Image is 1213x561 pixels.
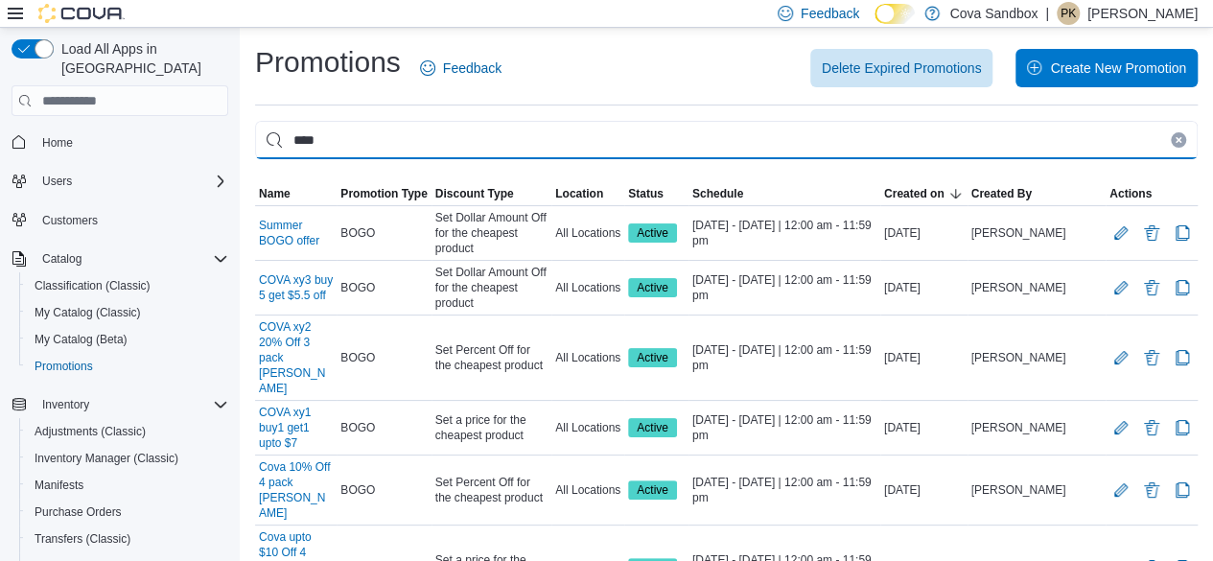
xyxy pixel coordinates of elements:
[971,186,1032,201] span: Created By
[949,2,1038,25] p: Cova Sandbox
[4,168,236,195] button: Users
[27,474,91,497] a: Manifests
[432,261,551,315] div: Set Dollar Amount Off for the cheapest product
[1109,346,1132,369] button: Edit Promotion
[19,353,236,380] button: Promotions
[27,274,158,297] a: Classification (Classic)
[435,186,514,201] span: Discount Type
[555,280,620,295] span: All Locations
[1050,58,1186,78] span: Create New Promotion
[35,208,228,232] span: Customers
[1109,479,1132,502] button: Edit Promotion
[637,349,668,366] span: Active
[35,209,105,232] a: Customers
[880,222,968,245] div: [DATE]
[692,186,743,201] span: Schedule
[35,170,228,193] span: Users
[35,305,141,320] span: My Catalog (Classic)
[637,481,668,499] span: Active
[880,479,968,502] div: [DATE]
[1061,2,1076,25] span: PK
[432,471,551,509] div: Set Percent Off for the cheapest product
[19,418,236,445] button: Adjustments (Classic)
[42,213,98,228] span: Customers
[880,276,968,299] div: [DATE]
[624,182,688,205] button: Status
[19,445,236,472] button: Inventory Manager (Classic)
[1140,222,1163,245] button: Delete Promotion
[1109,416,1132,439] button: Edit Promotion
[4,391,236,418] button: Inventory
[35,393,228,416] span: Inventory
[971,225,1066,241] span: [PERSON_NAME]
[259,186,291,201] span: Name
[555,420,620,435] span: All Locations
[27,447,228,470] span: Inventory Manager (Classic)
[968,182,1106,205] button: Created By
[19,499,236,526] button: Purchase Orders
[971,280,1066,295] span: [PERSON_NAME]
[4,245,236,272] button: Catalog
[1045,2,1049,25] p: |
[971,420,1066,435] span: [PERSON_NAME]
[692,272,876,303] span: [DATE] - [DATE] | 12:00 am - 11:59 pm
[628,480,677,500] span: Active
[259,218,333,248] a: Summer BOGO offer
[35,332,128,347] span: My Catalog (Beta)
[27,355,228,378] span: Promotions
[1109,276,1132,299] button: Edit Promotion
[337,182,431,205] button: Promotion Type
[19,472,236,499] button: Manifests
[27,527,138,550] a: Transfers (Classic)
[432,206,551,260] div: Set Dollar Amount Off for the cheapest product
[259,405,333,451] a: COVA xy1 buy1 get1 upto $7
[27,420,228,443] span: Adjustments (Classic)
[35,393,97,416] button: Inventory
[27,301,228,324] span: My Catalog (Classic)
[35,424,146,439] span: Adjustments (Classic)
[1171,479,1194,502] button: Clone Promotion
[692,218,876,248] span: [DATE] - [DATE] | 12:00 am - 11:59 pm
[19,326,236,353] button: My Catalog (Beta)
[35,278,151,293] span: Classification (Classic)
[1140,479,1163,502] button: Delete Promotion
[42,251,82,267] span: Catalog
[340,280,375,295] span: BOGO
[27,501,228,524] span: Purchase Orders
[19,299,236,326] button: My Catalog (Classic)
[54,39,228,78] span: Load All Apps in [GEOGRAPHIC_DATA]
[35,170,80,193] button: Users
[259,319,333,396] a: COVA xy2 20% Off 3 pack [PERSON_NAME]
[35,131,81,154] a: Home
[443,58,502,78] span: Feedback
[688,182,880,205] button: Schedule
[637,279,668,296] span: Active
[1171,346,1194,369] button: Clone Promotion
[875,24,875,25] span: Dark Mode
[35,531,130,547] span: Transfers (Classic)
[971,482,1066,498] span: [PERSON_NAME]
[810,49,993,87] button: Delete Expired Promotions
[1171,132,1186,148] button: Clear input
[1140,416,1163,439] button: Delete Promotion
[35,451,178,466] span: Inventory Manager (Classic)
[1015,49,1198,87] button: Create New Promotion
[692,475,876,505] span: [DATE] - [DATE] | 12:00 am - 11:59 pm
[4,128,236,155] button: Home
[27,474,228,497] span: Manifests
[1109,222,1132,245] button: Edit Promotion
[340,225,375,241] span: BOGO
[340,186,427,201] span: Promotion Type
[259,459,333,521] a: Cova 10% Off 4 pack [PERSON_NAME]
[255,121,1198,159] input: This is a search bar. As you type, the results lower in the page will automatically filter.
[628,223,677,243] span: Active
[880,346,968,369] div: [DATE]
[884,186,945,201] span: Created on
[1087,2,1198,25] p: [PERSON_NAME]
[35,247,228,270] span: Catalog
[340,420,375,435] span: BOGO
[555,482,620,498] span: All Locations
[628,418,677,437] span: Active
[628,348,677,367] span: Active
[1171,222,1194,245] button: Clone Promotion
